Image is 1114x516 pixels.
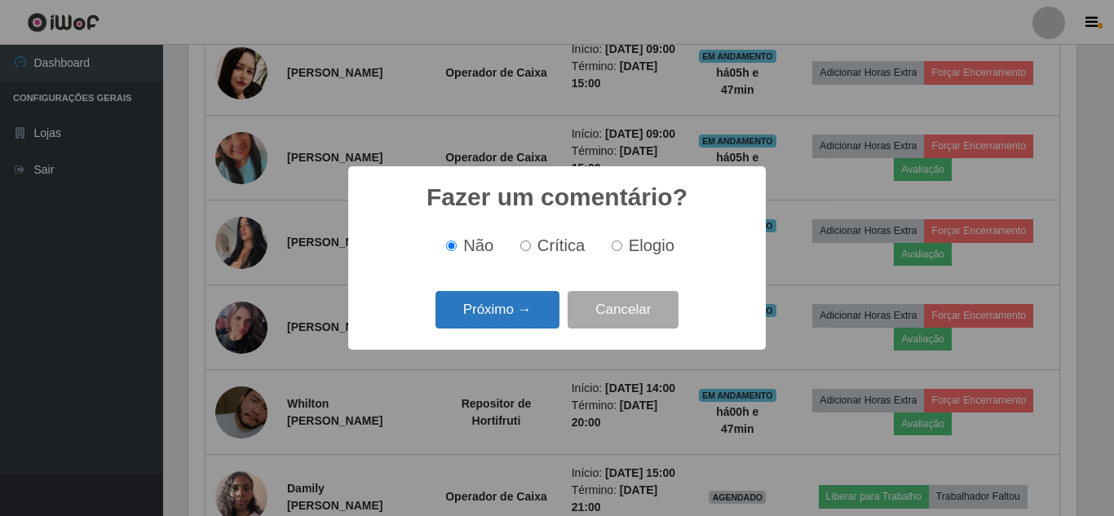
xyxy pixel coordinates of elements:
span: Crítica [537,236,586,254]
span: Elogio [629,236,674,254]
input: Crítica [520,240,531,251]
input: Elogio [612,240,622,251]
input: Não [446,240,457,251]
button: Cancelar [568,291,679,329]
span: Não [463,236,493,254]
h2: Fazer um comentário? [427,183,687,212]
button: Próximo → [435,291,559,329]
